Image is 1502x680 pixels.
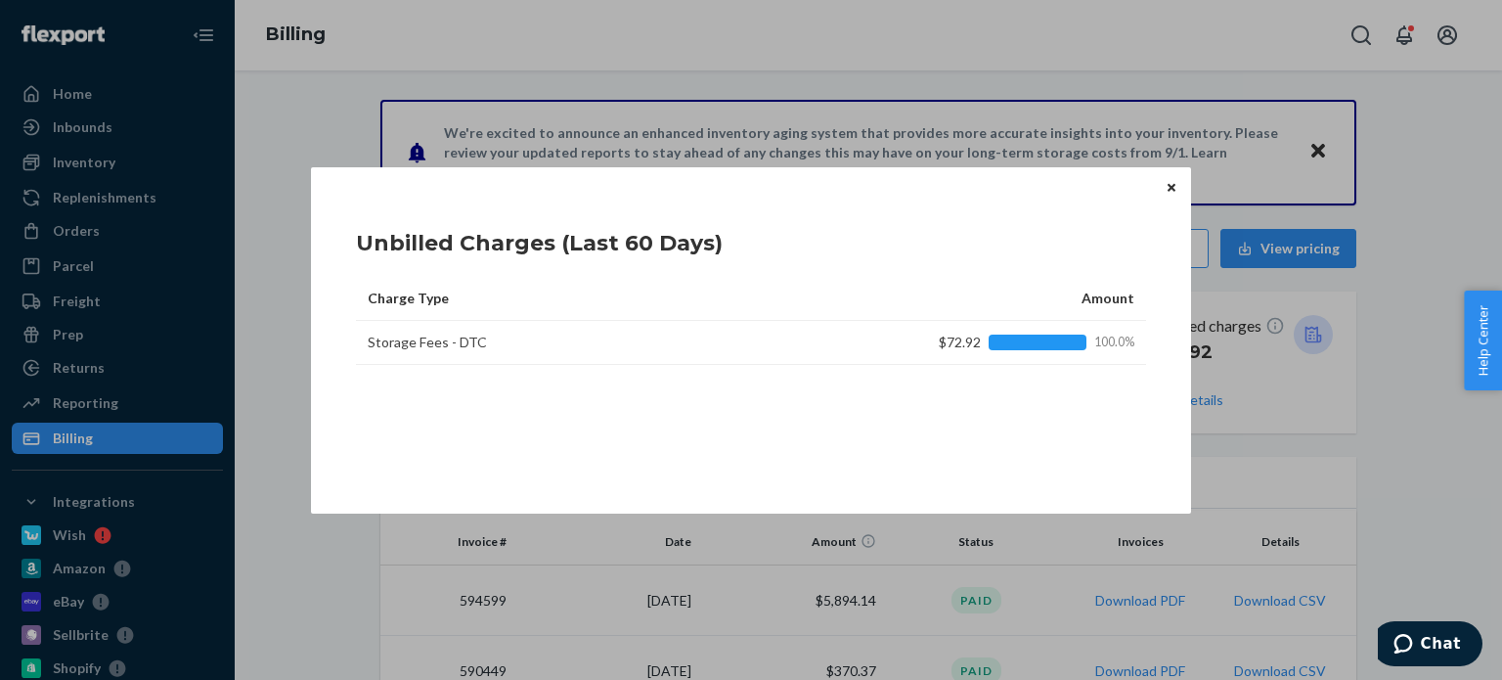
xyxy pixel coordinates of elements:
[845,277,1146,321] th: Amount
[876,333,1134,352] div: $72.92
[356,321,845,365] td: Storage Fees - DTC
[356,277,845,321] th: Charge Type
[1094,334,1134,351] span: 100.0%
[356,228,723,259] h1: Unbilled Charges (Last 60 Days)
[43,14,83,31] span: Chat
[1162,177,1181,199] button: Close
